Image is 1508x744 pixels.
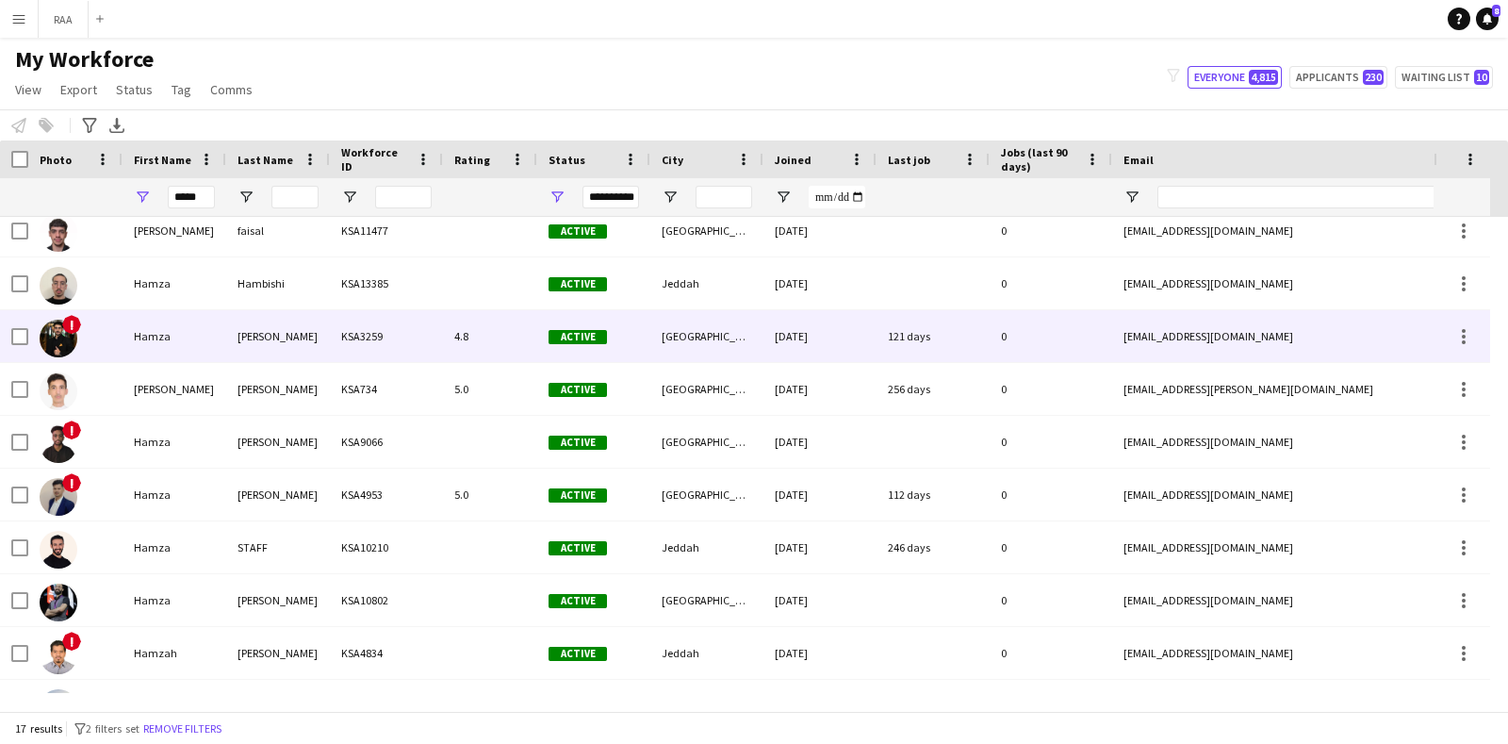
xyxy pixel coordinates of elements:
div: 112 days [877,469,990,521]
img: Hamza Yosef [40,584,77,621]
div: 5.0 [443,363,537,415]
input: Workforce ID Filter Input [375,186,432,208]
div: Hamza [123,469,226,521]
span: Status [116,81,153,98]
span: Active [549,224,607,239]
button: Open Filter Menu [1123,189,1140,206]
img: Hamza Mazen Hamza Mazen [40,372,77,410]
span: Tag [172,81,191,98]
div: Hamza [123,257,226,309]
div: [PERSON_NAME] [123,363,226,415]
img: Hamza Husam aldeen [40,320,77,357]
div: 121 days [877,310,990,362]
span: Active [549,594,607,608]
span: Joined [775,153,811,167]
div: Hamzah [123,680,226,732]
div: [PERSON_NAME] [226,310,330,362]
div: [DATE] [763,416,877,468]
button: Open Filter Menu [238,189,254,206]
div: [DATE] [763,521,877,573]
div: 0 [990,627,1112,679]
div: [EMAIL_ADDRESS][DOMAIN_NAME] [1112,521,1489,573]
div: [PERSON_NAME] [226,363,330,415]
button: Open Filter Menu [341,189,358,206]
div: [EMAIL_ADDRESS][DOMAIN_NAME] [1112,680,1489,732]
div: [DATE] [763,469,877,521]
button: Everyone4,815 [1188,66,1282,89]
div: [EMAIL_ADDRESS][DOMAIN_NAME] [1112,257,1489,309]
img: Hamza Mohammad [40,425,77,463]
a: Tag [164,77,199,102]
button: Open Filter Menu [775,189,792,206]
div: Hamza [123,416,226,468]
div: [DATE] [763,680,877,732]
div: KSA10802 [330,574,443,626]
div: [PERSON_NAME] [226,680,330,732]
div: KSA13385 [330,257,443,309]
span: City [662,153,683,167]
div: [PERSON_NAME] [226,469,330,521]
div: [EMAIL_ADDRESS][DOMAIN_NAME] [1112,574,1489,626]
div: Jeddah [650,257,763,309]
div: Hamzah [123,627,226,679]
div: [GEOGRAPHIC_DATA] [650,416,763,468]
span: ! [62,315,81,334]
span: Active [549,541,607,555]
div: [DATE] [763,205,877,256]
span: ! [62,421,81,439]
span: 8 [1492,5,1500,17]
span: Workforce ID [341,145,409,174]
div: KSA9066 [330,416,443,468]
a: Comms [203,77,260,102]
span: 4,815 [1249,70,1278,85]
button: Waiting list10 [1395,66,1493,89]
a: Status [108,77,160,102]
app-action-btn: Advanced filters [78,114,101,137]
div: KSA734 [330,363,443,415]
div: 0 [990,680,1112,732]
div: 0 [990,521,1112,573]
div: KSA11477 [330,205,443,256]
div: KSA4834 [330,627,443,679]
span: My Workforce [15,45,154,74]
div: STAFF [226,521,330,573]
a: Export [53,77,105,102]
div: 4.8 [443,310,537,362]
div: Hamza [123,310,226,362]
button: Open Filter Menu [549,189,565,206]
span: Last job [888,153,930,167]
span: ! [62,473,81,492]
div: [GEOGRAPHIC_DATA] [650,205,763,256]
img: Hamzah Samih [40,689,77,727]
div: [DATE] [763,257,877,309]
span: Active [549,383,607,397]
div: [DATE] [763,627,877,679]
div: Jeddah [650,680,763,732]
span: Active [549,436,607,450]
div: KSA10210 [330,521,443,573]
div: 5.0 [443,469,537,521]
span: Last Name [238,153,293,167]
span: 230 [1363,70,1384,85]
span: ! [62,632,81,651]
div: Jeddah [650,627,763,679]
a: 8 [1476,8,1499,30]
span: Export [60,81,97,98]
div: KSA3259 [330,310,443,362]
span: 2 filters set [86,721,139,736]
span: Active [549,647,607,661]
div: 256 days [877,363,990,415]
div: Hamza [123,521,226,573]
div: [GEOGRAPHIC_DATA] [650,363,763,415]
div: 0 [990,416,1112,468]
div: [EMAIL_ADDRESS][DOMAIN_NAME] [1112,205,1489,256]
div: [EMAIL_ADDRESS][PERSON_NAME][DOMAIN_NAME] [1112,363,1489,415]
div: [DATE] [763,310,877,362]
a: View [8,77,49,102]
span: 10 [1474,70,1489,85]
div: [DATE] [763,363,877,415]
div: [PERSON_NAME] [226,627,330,679]
div: [GEOGRAPHIC_DATA] [650,310,763,362]
button: RAA [39,1,89,38]
div: KSA4953 [330,469,443,521]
